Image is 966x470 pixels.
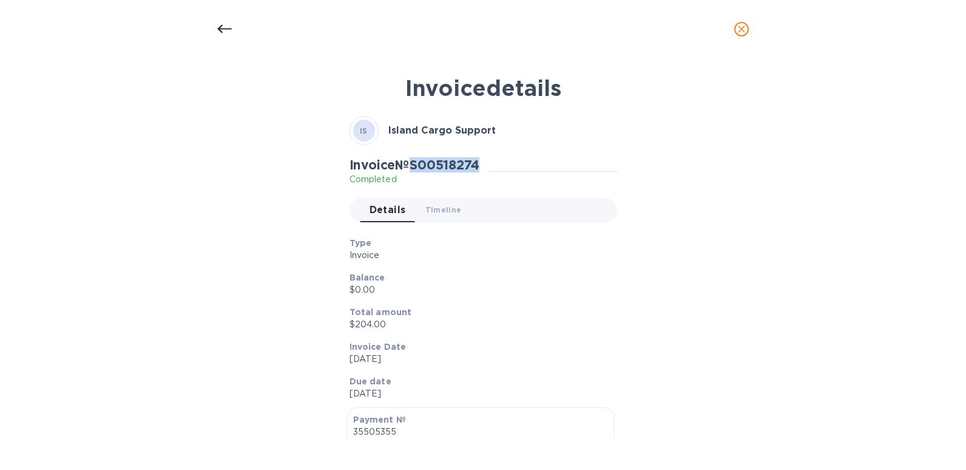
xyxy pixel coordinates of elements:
[350,318,607,331] p: $204.00
[350,157,479,172] h2: Invoice № S00518274
[350,307,412,317] b: Total amount
[360,126,368,135] b: IS
[350,387,607,400] p: [DATE]
[350,376,391,386] b: Due date
[350,342,407,352] b: Invoice Date
[405,75,561,101] b: Invoice details
[350,249,607,262] p: Invoice
[388,124,496,136] b: Island Cargo Support
[350,273,385,282] b: Balance
[350,238,372,248] b: Type
[425,203,462,216] span: Timeline
[353,415,406,424] b: Payment №
[370,202,406,219] span: Details
[727,15,756,44] button: close
[350,173,479,186] p: Completed
[350,353,607,366] p: [DATE]
[353,426,609,438] p: 35505355
[350,284,607,296] p: $0.00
